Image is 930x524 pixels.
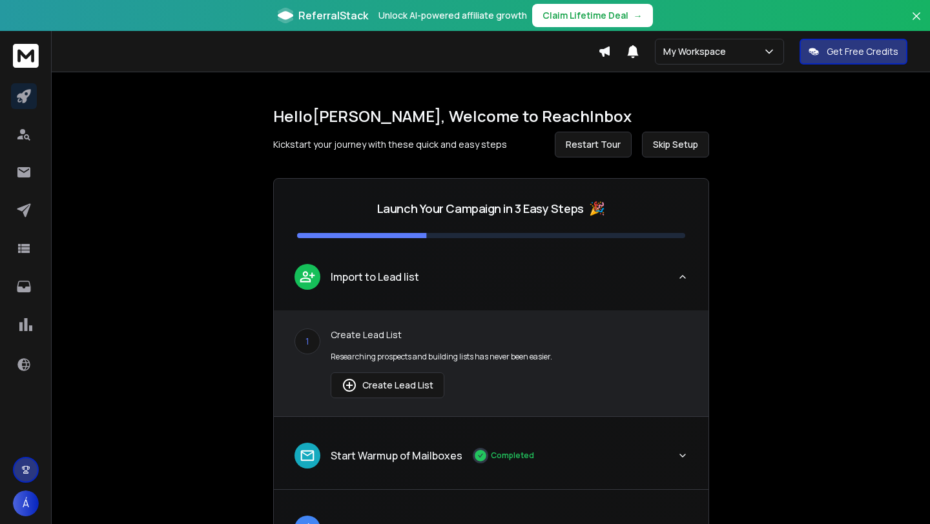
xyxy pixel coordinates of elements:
button: Get Free Credits [800,39,907,65]
p: Kickstart your journey with these quick and easy steps [273,138,507,151]
span: Skip Setup [653,138,698,151]
button: leadStart Warmup of MailboxesCompleted [274,432,708,489]
h1: Hello [PERSON_NAME] , Welcome to ReachInbox [273,106,709,126]
img: lead [299,447,316,464]
button: Close banner [908,8,925,39]
img: lead [299,268,316,285]
p: Get Free Credits [827,45,898,58]
button: Restart Tour [555,132,632,157]
span: ReferralStack [298,8,368,23]
div: 1 [294,328,320,354]
span: → [634,9,643,22]
button: Claim Lifetime Deal→ [532,4,653,27]
button: Á [13,490,39,516]
p: Create Lead List [331,328,688,341]
p: Launch Your Campaign in 3 Easy Steps [377,199,584,217]
button: Create Lead List [331,372,444,398]
div: leadImport to Lead list [274,310,708,416]
p: Import to Lead list [331,269,419,285]
p: My Workspace [663,45,731,58]
button: leadImport to Lead list [274,254,708,310]
button: Skip Setup [642,132,709,157]
img: lead [342,378,357,393]
p: Completed [491,450,534,461]
p: Start Warmup of Mailboxes [331,448,462,463]
p: Researching prospects and building lists has never been easier. [331,352,688,362]
span: 🎉 [589,199,605,217]
p: Unlock AI-powered affiliate growth [378,9,527,22]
